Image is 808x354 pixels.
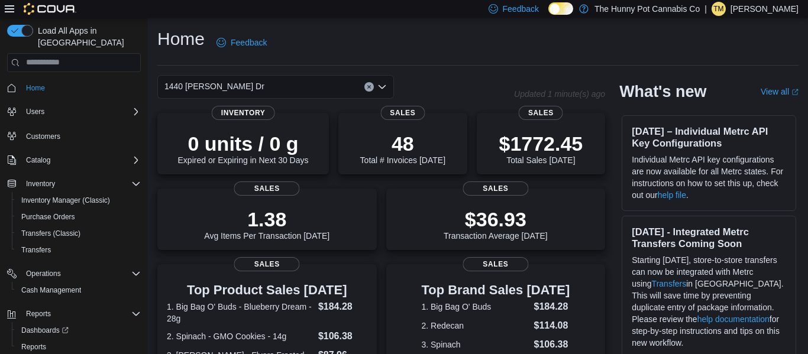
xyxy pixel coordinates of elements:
button: Reports [2,306,146,322]
a: help file [658,190,686,200]
button: Inventory [2,176,146,192]
h3: [DATE] - Integrated Metrc Transfers Coming Soon [632,226,786,249]
button: Transfers (Classic) [12,225,146,242]
span: Catalog [26,155,50,165]
a: Purchase Orders [17,210,80,224]
button: Open list of options [377,82,387,92]
a: Inventory Manager (Classic) [17,193,115,207]
span: Reports [17,340,141,354]
span: Inventory [26,179,55,189]
p: Starting [DATE], store-to-store transfers can now be integrated with Metrc using in [GEOGRAPHIC_D... [632,254,786,349]
span: Sales [234,181,300,196]
div: Total # Invoices [DATE] [360,132,445,165]
button: Users [2,103,146,120]
span: Transfers [21,245,51,255]
button: Catalog [21,153,55,167]
button: Reports [21,307,56,321]
span: Feedback [503,3,539,15]
h1: Home [157,27,205,51]
p: The Hunny Pot Cannabis Co [594,2,700,16]
input: Dark Mode [548,2,573,15]
a: Cash Management [17,283,86,297]
a: Dashboards [12,322,146,339]
h2: What's new [619,82,706,101]
div: Teah Merrington [712,2,726,16]
div: Expired or Expiring in Next 30 Days [178,132,309,165]
button: Customers [2,127,146,144]
dt: 3. Spinach [421,339,529,350]
a: Transfers [652,279,687,288]
dt: 2. Redecan [421,320,529,332]
button: Cash Management [12,282,146,298]
p: 48 [360,132,445,155]
span: Purchase Orders [21,212,75,222]
button: Purchase Orders [12,209,146,225]
dt: 1. Big Bag O' Buds [421,301,529,313]
span: Purchase Orders [17,210,141,224]
span: Dashboards [21,326,69,335]
button: Operations [21,267,66,281]
a: Home [21,81,50,95]
button: Transfers [12,242,146,258]
p: 1.38 [204,207,329,231]
button: Users [21,105,49,119]
h3: Top Brand Sales [DATE] [421,283,570,297]
span: 1440 [PERSON_NAME] Dr [164,79,264,93]
button: Catalog [2,152,146,168]
a: Transfers (Classic) [17,226,85,241]
a: help documentation [697,314,770,324]
div: Avg Items Per Transaction [DATE] [204,207,329,241]
dd: $184.28 [534,300,570,314]
p: [PERSON_NAME] [731,2,799,16]
span: Reports [26,309,51,319]
p: | [704,2,707,16]
span: Inventory [21,177,141,191]
span: Users [21,105,141,119]
span: Inventory Manager (Classic) [17,193,141,207]
span: Transfers [17,243,141,257]
a: View allExternal link [761,87,799,96]
span: Cash Management [21,285,81,295]
span: Sales [380,106,425,120]
span: Reports [21,307,141,321]
span: Cash Management [17,283,141,297]
span: Reports [21,342,46,352]
span: Transfers (Classic) [17,226,141,241]
span: Dashboards [17,323,141,337]
span: Catalog [21,153,141,167]
span: Inventory [212,106,275,120]
button: Inventory Manager (Classic) [12,192,146,209]
span: Home [21,80,141,95]
dd: $106.38 [318,329,367,343]
dt: 1. Big Bag O' Buds - Blueberry Dream - 28g [167,301,313,324]
p: Updated 1 minute(s) ago [514,89,605,99]
a: Reports [17,340,51,354]
dd: $106.38 [534,337,570,352]
span: Home [26,83,45,93]
button: Home [2,79,146,96]
button: Clear input [364,82,374,92]
a: Dashboards [17,323,73,337]
dd: $184.28 [318,300,367,314]
span: Customers [21,128,141,143]
h3: [DATE] – Individual Metrc API Key Configurations [632,125,786,149]
dd: $114.08 [534,319,570,333]
span: Sales [463,181,528,196]
p: $36.93 [444,207,548,231]
a: Transfers [17,243,56,257]
h3: Top Product Sales [DATE] [167,283,367,297]
img: Cova [24,3,76,15]
dt: 2. Spinach - GMO Cookies - 14g [167,330,313,342]
a: Customers [21,129,65,144]
span: Sales [234,257,300,271]
span: Sales [519,106,563,120]
div: Total Sales [DATE] [499,132,583,165]
div: Transaction Average [DATE] [444,207,548,241]
span: Customers [26,132,60,141]
span: Users [26,107,44,116]
p: 0 units / 0 g [178,132,309,155]
p: $1772.45 [499,132,583,155]
p: Individual Metrc API key configurations are now available for all Metrc states. For instructions ... [632,154,786,201]
button: Inventory [21,177,60,191]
